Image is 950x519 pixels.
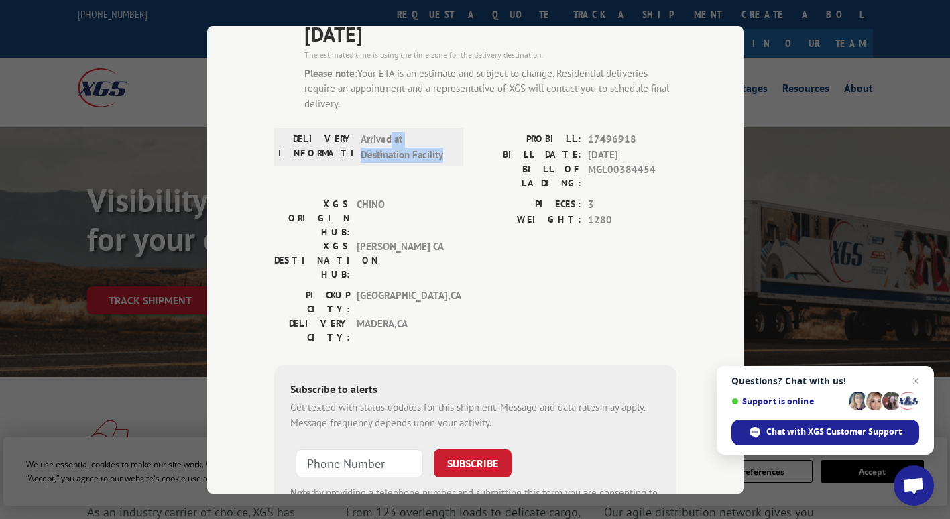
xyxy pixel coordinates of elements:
label: XGS ORIGIN HUB: [274,197,350,239]
input: Phone Number [296,449,423,477]
label: PROBILL: [475,132,581,148]
span: [PERSON_NAME] CA [357,239,447,282]
label: BILL DATE: [475,147,581,162]
div: Open chat [894,465,934,506]
div: The estimated time is using the time zone for the delivery destination. [304,48,676,60]
span: 1280 [588,212,676,227]
span: MADERA , CA [357,316,447,345]
label: WEIGHT: [475,212,581,227]
button: SUBSCRIBE [434,449,512,477]
div: Chat with XGS Customer Support [731,420,919,445]
span: [DATE] [588,147,676,162]
label: DELIVERY INFORMATION: [278,132,354,162]
span: CHINO [357,197,447,239]
strong: Note: [290,486,314,499]
span: Close chat [908,373,924,389]
span: 17496918 [588,132,676,148]
label: DELIVERY CITY: [274,316,350,345]
span: [DATE] [304,18,676,48]
span: MGL00384454 [588,162,676,190]
span: [GEOGRAPHIC_DATA] , CA [357,288,447,316]
span: 3 [588,197,676,213]
strong: Please note: [304,66,357,79]
label: BILL OF LADING: [475,162,581,190]
label: PICKUP CITY: [274,288,350,316]
label: PIECES: [475,197,581,213]
div: Get texted with status updates for this shipment. Message and data rates may apply. Message frequ... [290,400,660,430]
div: Your ETA is an estimate and subject to change. Residential deliveries require an appointment and ... [304,66,676,111]
div: Subscribe to alerts [290,381,660,400]
label: XGS DESTINATION HUB: [274,239,350,282]
span: Questions? Chat with us! [731,376,919,386]
span: Arrived at Destination Facility [361,132,451,162]
span: Chat with XGS Customer Support [766,426,902,438]
span: Support is online [731,396,844,406]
